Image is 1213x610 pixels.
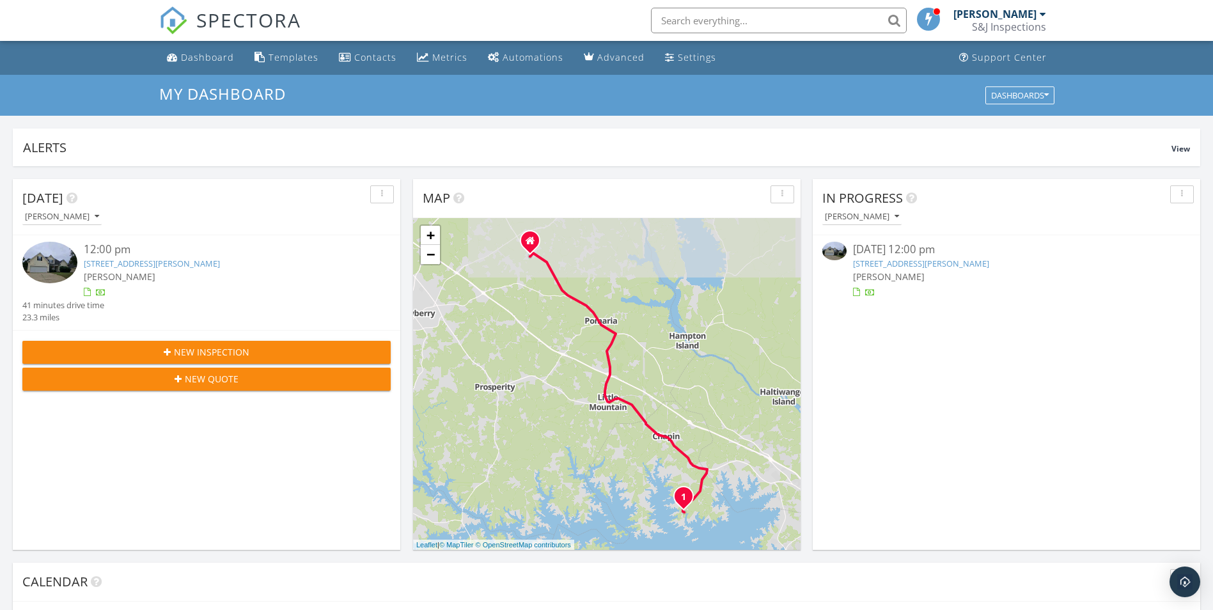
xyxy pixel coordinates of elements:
div: Metrics [432,51,467,63]
a: Dashboard [162,46,239,70]
div: Contacts [354,51,396,63]
span: SPECTORA [196,6,301,33]
button: Dashboards [985,86,1054,104]
a: Advanced [579,46,650,70]
a: 12:00 pm [STREET_ADDRESS][PERSON_NAME] [PERSON_NAME] 41 minutes drive time 23.3 miles [22,242,391,324]
span: [DATE] [22,189,63,207]
a: Templates [249,46,324,70]
button: [PERSON_NAME] [22,208,102,226]
div: [PERSON_NAME] [825,212,899,221]
div: 180 Tanners Mill Road, Chapin, SC 29036 [684,496,691,504]
div: 41 minutes drive time [22,299,104,311]
span: Map [423,189,450,207]
a: [DATE] 12:00 pm [STREET_ADDRESS][PERSON_NAME] [PERSON_NAME] [822,242,1191,299]
div: Automations [503,51,563,63]
button: New Inspection [22,341,391,364]
a: [STREET_ADDRESS][PERSON_NAME] [853,258,989,269]
div: Templates [269,51,318,63]
span: Calendar [22,573,88,590]
a: © OpenStreetMap contributors [476,541,571,549]
a: Metrics [412,46,473,70]
div: [DATE] 12:00 pm [853,242,1160,258]
span: View [1171,143,1190,154]
div: [PERSON_NAME] [25,212,99,221]
input: Search everything... [651,8,907,33]
div: S&J Inspections [972,20,1046,33]
span: [PERSON_NAME] [853,270,925,283]
div: Open Intercom Messenger [1170,567,1200,597]
button: New Quote [22,368,391,391]
a: [STREET_ADDRESS][PERSON_NAME] [84,258,220,269]
span: New Inspection [174,345,249,359]
a: Zoom in [421,226,440,245]
div: 12:00 pm [84,242,360,258]
a: SPECTORA [159,17,301,44]
div: 23.3 miles [22,311,104,324]
div: Settings [678,51,716,63]
span: In Progress [822,189,903,207]
a: Settings [660,46,721,70]
button: [PERSON_NAME] [822,208,902,226]
a: Contacts [334,46,402,70]
a: Support Center [954,46,1052,70]
div: Advanced [597,51,645,63]
a: © MapTiler [439,541,474,549]
i: 1 [681,493,686,502]
a: Zoom out [421,245,440,264]
span: [PERSON_NAME] [84,270,155,283]
div: | [413,540,574,551]
span: New Quote [185,372,239,386]
div: [PERSON_NAME] [953,8,1037,20]
div: Alerts [23,139,1171,156]
div: 406 Big Pine Road, Newberry SC 29108 [530,240,538,248]
div: Dashboard [181,51,234,63]
span: My Dashboard [159,83,286,104]
div: Dashboards [991,91,1049,100]
img: 9563517%2Freports%2F785ab661-a964-48ac-bb6c-872e6936579f%2Fcover_photos%2FtbbFmPOU6vi5Q8qVsxWC%2F... [822,242,847,260]
a: Leaflet [416,541,437,549]
a: Automations (Basic) [483,46,568,70]
div: Support Center [972,51,1047,63]
img: 9563517%2Freports%2F785ab661-a964-48ac-bb6c-872e6936579f%2Fcover_photos%2FtbbFmPOU6vi5Q8qVsxWC%2F... [22,242,77,283]
img: The Best Home Inspection Software - Spectora [159,6,187,35]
